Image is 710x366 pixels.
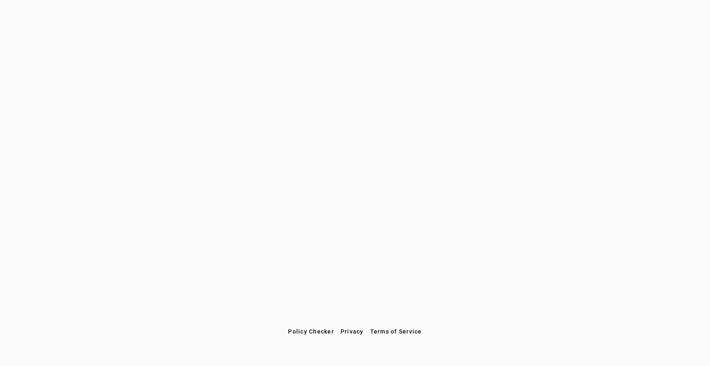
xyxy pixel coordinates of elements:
span: Terms of Service [370,328,422,335]
button: Privacy [337,324,367,339]
button: Policy Checker [285,324,337,339]
span: Policy Checker [288,328,334,335]
span: Privacy [341,328,364,335]
button: Terms of Service [367,324,425,339]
